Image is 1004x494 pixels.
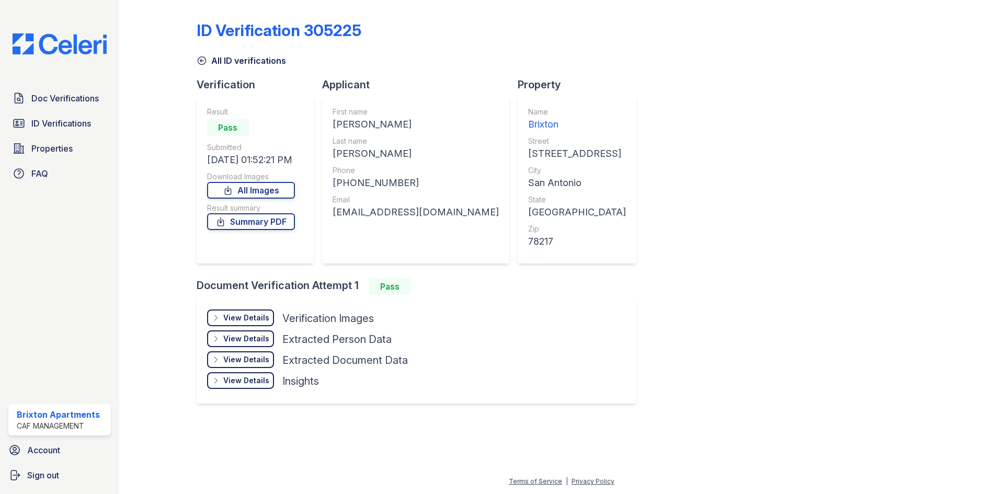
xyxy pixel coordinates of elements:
[333,194,499,205] div: Email
[207,171,295,182] div: Download Images
[197,21,361,40] div: ID Verification 305225
[282,353,408,367] div: Extracted Document Data
[333,205,499,220] div: [EMAIL_ADDRESS][DOMAIN_NAME]
[27,469,59,481] span: Sign out
[197,54,286,67] a: All ID verifications
[8,88,111,109] a: Doc Verifications
[223,375,269,386] div: View Details
[333,165,499,176] div: Phone
[528,107,626,117] div: Name
[8,163,111,184] a: FAQ
[528,176,626,190] div: San Antonio
[197,77,322,92] div: Verification
[566,477,568,485] div: |
[207,119,249,136] div: Pass
[31,92,99,105] span: Doc Verifications
[333,146,499,161] div: [PERSON_NAME]
[509,477,562,485] a: Terms of Service
[572,477,614,485] a: Privacy Policy
[197,278,645,295] div: Document Verification Attempt 1
[207,153,295,167] div: [DATE] 01:52:21 PM
[8,113,111,134] a: ID Verifications
[207,142,295,153] div: Submitted
[282,332,392,347] div: Extracted Person Data
[4,465,115,486] a: Sign out
[528,205,626,220] div: [GEOGRAPHIC_DATA]
[207,182,295,199] a: All Images
[333,107,499,117] div: First name
[31,167,48,180] span: FAQ
[333,136,499,146] div: Last name
[223,334,269,344] div: View Details
[333,176,499,190] div: [PHONE_NUMBER]
[960,452,994,484] iframe: chat widget
[207,213,295,230] a: Summary PDF
[282,374,319,388] div: Insights
[17,421,100,431] div: CAF Management
[17,408,100,421] div: Brixton Apartments
[528,194,626,205] div: State
[223,354,269,365] div: View Details
[4,440,115,461] a: Account
[322,77,518,92] div: Applicant
[528,107,626,132] a: Name Brixton
[528,234,626,249] div: 78217
[27,444,60,456] span: Account
[8,138,111,159] a: Properties
[282,311,374,326] div: Verification Images
[528,146,626,161] div: [STREET_ADDRESS]
[528,224,626,234] div: Zip
[518,77,645,92] div: Property
[223,313,269,323] div: View Details
[31,117,91,130] span: ID Verifications
[333,117,499,132] div: [PERSON_NAME]
[369,278,411,295] div: Pass
[207,107,295,117] div: Result
[31,142,73,155] span: Properties
[528,136,626,146] div: Street
[207,203,295,213] div: Result summary
[4,33,115,54] img: CE_Logo_Blue-a8612792a0a2168367f1c8372b55b34899dd931a85d93a1a3d3e32e68fde9ad4.png
[528,165,626,176] div: City
[528,117,626,132] div: Brixton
